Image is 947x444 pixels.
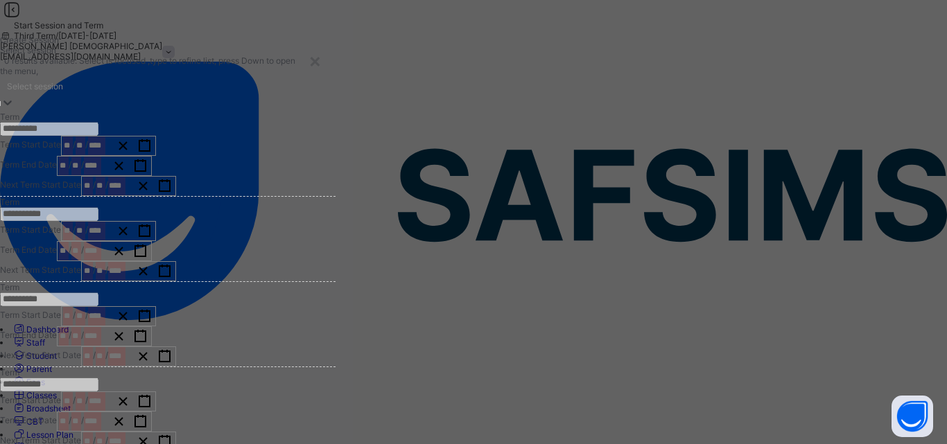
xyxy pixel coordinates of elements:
span: / [81,244,84,256]
span: / [69,329,71,341]
button: Open asap [892,396,933,437]
span: / [69,244,71,256]
span: / [85,224,88,236]
span: / [81,414,84,426]
span: / [73,224,76,236]
span: / [69,159,71,170]
span: / [105,179,108,190]
span: / [81,329,84,341]
span: / [93,349,96,361]
div: × [309,48,322,72]
span: / [73,139,76,150]
span: / [85,139,88,150]
span: / [93,264,96,276]
span: / [73,309,76,321]
span: / [105,349,108,361]
div: Select session [7,81,63,91]
span: / [93,179,96,190]
span: / [73,394,76,406]
span: / [85,309,88,321]
span: / [105,264,108,276]
span: / [81,159,84,170]
span: / [85,394,88,406]
span: / [69,414,71,426]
